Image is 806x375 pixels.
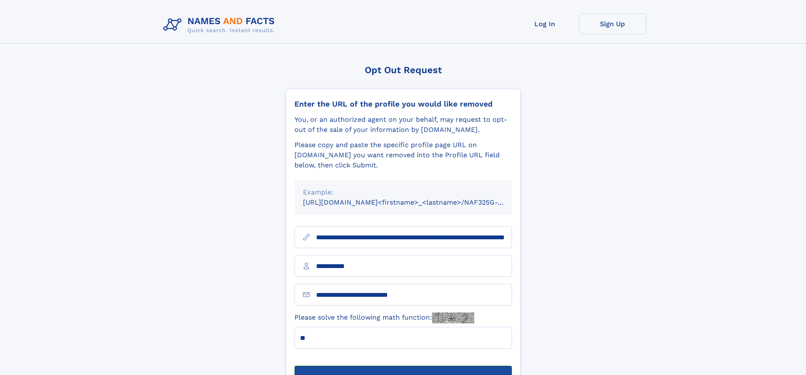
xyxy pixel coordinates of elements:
[303,198,528,206] small: [URL][DOMAIN_NAME]<firstname>_<lastname>/NAF325G-xxxxxxxx
[286,65,521,75] div: Opt Out Request
[303,187,503,197] div: Example:
[294,140,512,170] div: Please copy and paste the specific profile page URL on [DOMAIN_NAME] you want removed into the Pr...
[511,14,579,34] a: Log In
[294,99,512,109] div: Enter the URL of the profile you would like removed
[579,14,646,34] a: Sign Up
[294,115,512,135] div: You, or an authorized agent on your behalf, may request to opt-out of the sale of your informatio...
[160,14,282,36] img: Logo Names and Facts
[294,312,474,323] label: Please solve the following math function:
